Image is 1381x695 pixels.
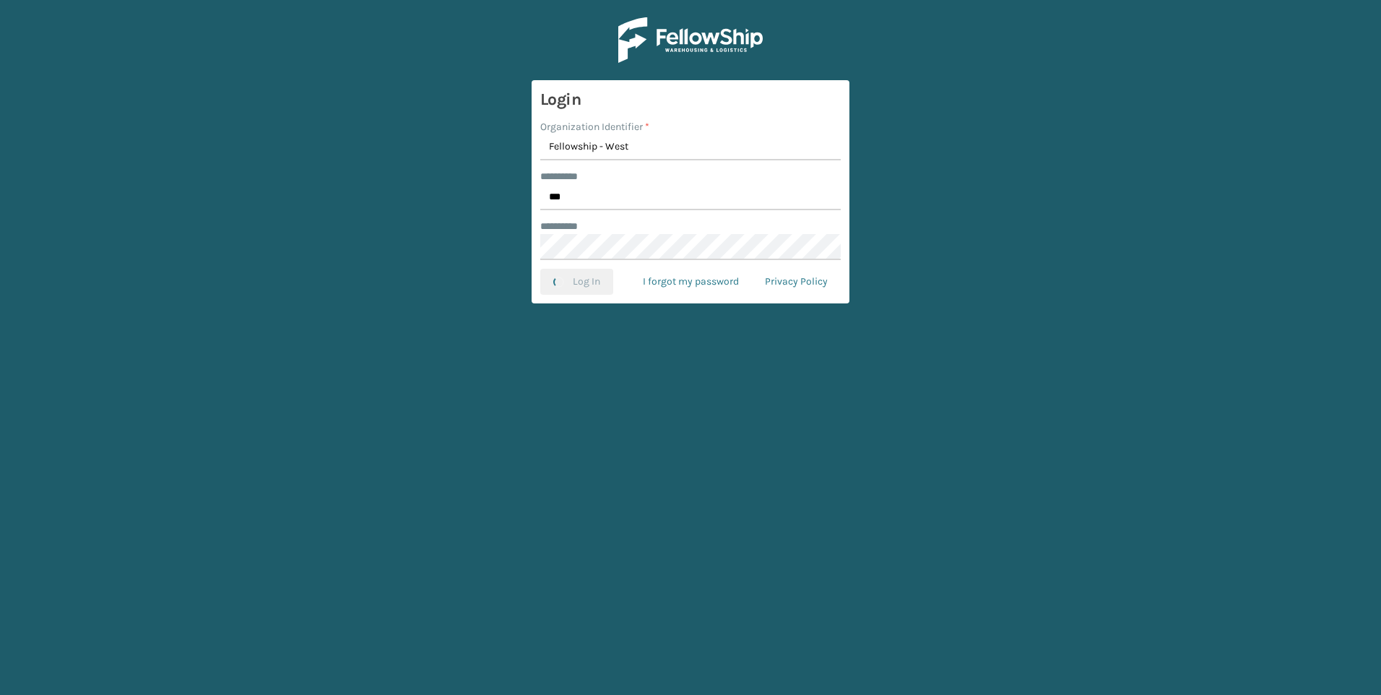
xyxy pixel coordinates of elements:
[752,269,841,295] a: Privacy Policy
[540,119,649,134] label: Organization Identifier
[618,17,763,63] img: Logo
[630,269,752,295] a: I forgot my password
[540,89,841,111] h3: Login
[540,269,613,295] button: Log In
